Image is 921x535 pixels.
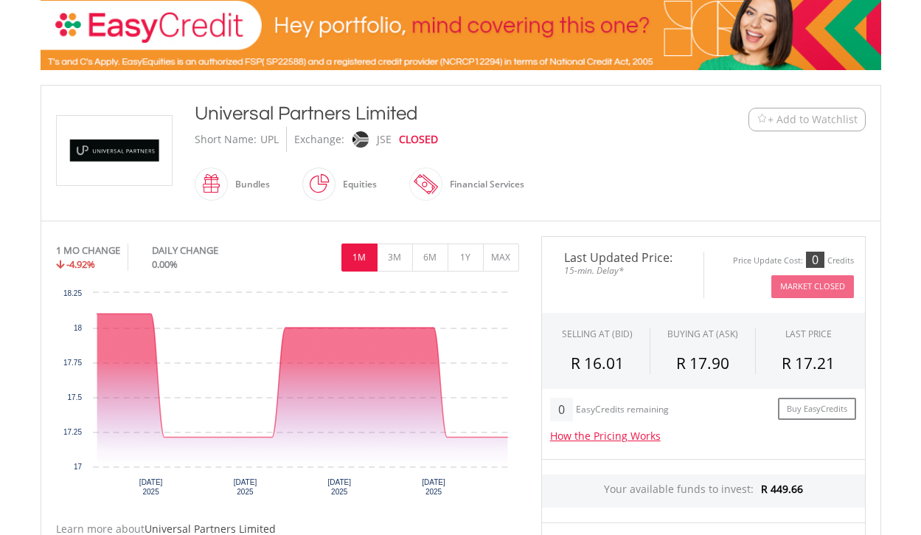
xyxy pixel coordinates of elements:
text: [DATE] 2025 [139,478,162,496]
text: 17.5 [67,393,82,401]
text: 18 [73,324,82,332]
text: 18.25 [63,289,81,297]
img: jse.png [352,131,368,148]
span: -4.92% [66,258,95,271]
div: Bundles [228,167,270,202]
div: Universal Partners Limited [195,100,658,127]
div: DAILY CHANGE [152,244,268,258]
img: EQU.ZA.UPL.png [59,116,170,185]
span: R 17.90 [676,353,729,373]
div: LAST PRICE [785,328,832,340]
div: Short Name: [195,127,257,152]
span: 15-min. Delay* [553,263,692,277]
div: Credits [827,255,854,266]
span: Last Updated Price: [553,252,692,263]
div: 0 [806,252,824,268]
button: Market Closed [771,275,854,298]
div: 0 [550,398,573,421]
button: 6M [412,244,448,272]
div: 1 MO CHANGE [56,244,120,258]
img: Watchlist [757,114,768,125]
div: Equities [336,167,377,202]
div: Your available funds to invest: [542,474,865,508]
div: SELLING AT (BID) [562,328,633,340]
button: Watchlist + Add to Watchlist [748,108,866,131]
button: 3M [377,244,413,272]
div: Financial Services [442,167,524,202]
div: Price Update Cost: [733,255,803,266]
span: + Add to Watchlist [768,112,858,127]
text: 17.25 [63,428,81,436]
text: [DATE] 2025 [327,478,351,496]
button: 1Y [448,244,484,272]
text: 17 [73,463,82,471]
div: UPL [260,127,279,152]
text: [DATE] 2025 [233,478,257,496]
a: How the Pricing Works [550,429,661,443]
div: Chart. Highcharts interactive chart. [56,286,519,507]
button: MAX [483,244,519,272]
a: Buy EasyCredits [778,398,856,421]
div: Exchange: [294,127,344,152]
text: 17.75 [63,359,81,367]
span: R 449.66 [761,482,803,496]
div: CLOSED [399,127,438,152]
text: [DATE] 2025 [422,478,445,496]
span: 0.00% [152,258,178,271]
button: 1M [341,244,378,272]
span: BUYING AT (ASK) [667,328,738,340]
div: JSE [377,127,392,152]
div: EasyCredits remaining [576,404,669,417]
span: R 16.01 [571,353,624,373]
svg: Interactive chart [56,286,519,507]
span: R 17.21 [782,353,835,373]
